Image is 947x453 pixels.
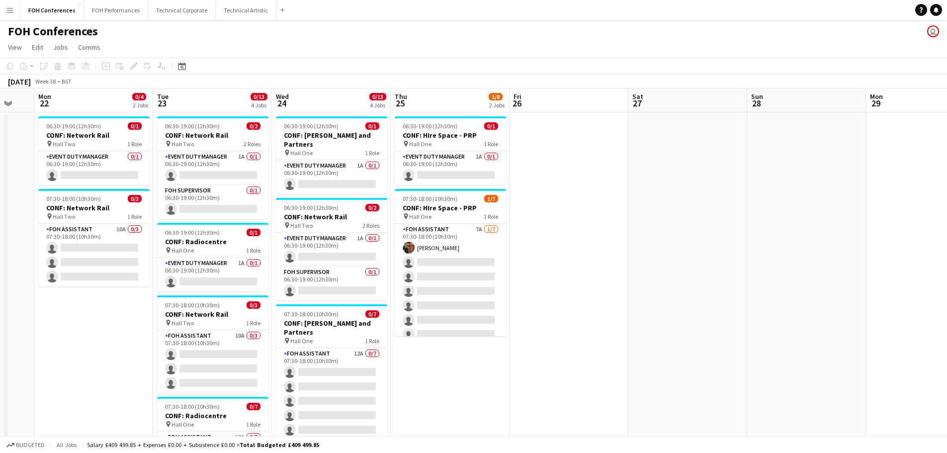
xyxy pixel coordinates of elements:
[16,442,45,449] span: Budgeted
[87,441,319,449] div: Salary £409 499.85 + Expenses £0.00 + Subsistence £0.00 =
[20,0,84,20] button: FOH Conferences
[74,41,104,54] a: Comms
[55,441,79,449] span: All jobs
[8,24,98,39] h1: FOH Conferences
[78,43,100,52] span: Comms
[5,440,46,451] button: Budgeted
[84,0,148,20] button: FOH Performances
[53,43,68,52] span: Jobs
[32,43,43,52] span: Edit
[33,78,58,85] span: Week 38
[28,41,47,54] a: Edit
[8,43,22,52] span: View
[148,0,216,20] button: Technical Corporate
[240,441,319,449] span: Total Budgeted £409 499.85
[8,77,31,87] div: [DATE]
[216,0,276,20] button: Technical Artistic
[927,25,939,37] app-user-avatar: Visitor Services
[4,41,26,54] a: View
[49,41,72,54] a: Jobs
[62,78,72,85] div: BST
